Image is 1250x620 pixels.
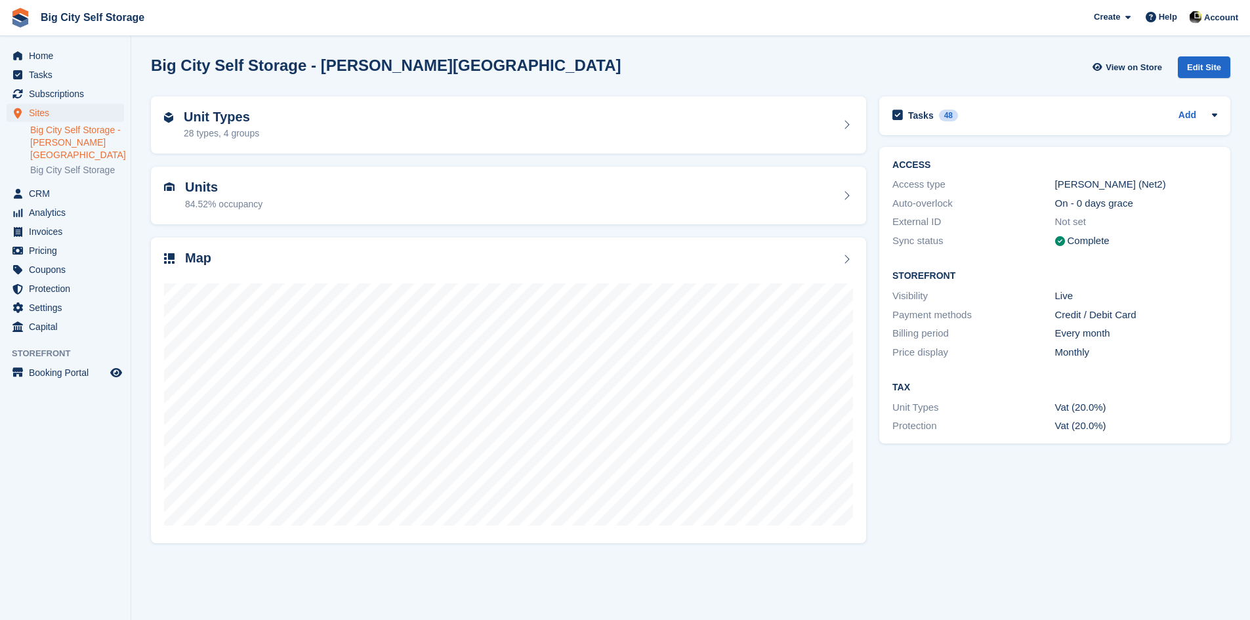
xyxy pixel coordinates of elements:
h2: ACCESS [892,160,1217,171]
a: menu [7,222,124,241]
a: menu [7,279,124,298]
div: [PERSON_NAME] (Net2) [1055,177,1217,192]
div: Every month [1055,326,1217,341]
div: 84.52% occupancy [185,197,262,211]
span: Account [1204,11,1238,24]
a: menu [7,85,124,103]
div: Complete [1068,234,1110,249]
span: Capital [29,318,108,336]
span: Storefront [12,347,131,360]
h2: Unit Types [184,110,259,125]
a: menu [7,47,124,65]
div: Auto-overlock [892,196,1054,211]
a: View on Store [1091,56,1167,78]
h2: Tax [892,382,1217,393]
a: menu [7,241,124,260]
a: Unit Types 28 types, 4 groups [151,96,866,154]
div: 28 types, 4 groups [184,127,259,140]
img: stora-icon-8386f47178a22dfd0bd8f6a31ec36ba5ce8667c1dd55bd0f319d3a0aa187defe.svg [10,8,30,28]
a: Add [1178,108,1196,123]
a: Map [151,238,866,544]
a: menu [7,184,124,203]
img: unit-type-icn-2b2737a686de81e16bb02015468b77c625bbabd49415b5ef34ead5e3b44a266d.svg [164,112,173,123]
a: Preview store [108,365,124,381]
span: Protection [29,279,108,298]
img: Patrick Nevin [1189,10,1202,24]
img: map-icn-33ee37083ee616e46c38cad1a60f524a97daa1e2b2c8c0bc3eb3415660979fc1.svg [164,253,175,264]
h2: Units [185,180,262,195]
a: Units 84.52% occupancy [151,167,866,224]
span: Settings [29,299,108,317]
div: Sync status [892,234,1054,249]
a: menu [7,66,124,84]
span: Pricing [29,241,108,260]
div: Vat (20.0%) [1055,419,1217,434]
div: On - 0 days grace [1055,196,1217,211]
div: Visibility [892,289,1054,304]
img: unit-icn-7be61d7bf1b0ce9d3e12c5938cc71ed9869f7b940bace4675aadf7bd6d80202e.svg [164,182,175,192]
span: Invoices [29,222,108,241]
div: Vat (20.0%) [1055,400,1217,415]
a: menu [7,104,124,122]
div: Not set [1055,215,1217,230]
a: menu [7,203,124,222]
a: Big City Self Storage [35,7,150,28]
a: Big City Self Storage [30,164,124,176]
div: Payment methods [892,308,1054,323]
h2: Map [185,251,211,266]
a: Big City Self Storage - [PERSON_NAME][GEOGRAPHIC_DATA] [30,124,124,161]
span: Booking Portal [29,363,108,382]
span: Create [1094,10,1120,24]
h2: Big City Self Storage - [PERSON_NAME][GEOGRAPHIC_DATA] [151,56,621,74]
div: External ID [892,215,1054,230]
div: Edit Site [1178,56,1230,78]
span: CRM [29,184,108,203]
div: 48 [939,110,958,121]
span: Tasks [29,66,108,84]
div: Credit / Debit Card [1055,308,1217,323]
a: Edit Site [1178,56,1230,83]
div: Access type [892,177,1054,192]
span: Analytics [29,203,108,222]
a: menu [7,318,124,336]
span: Subscriptions [29,85,108,103]
span: Help [1159,10,1177,24]
a: menu [7,260,124,279]
div: Price display [892,345,1054,360]
div: Monthly [1055,345,1217,360]
div: Billing period [892,326,1054,341]
a: menu [7,363,124,382]
div: Protection [892,419,1054,434]
div: Unit Types [892,400,1054,415]
span: Coupons [29,260,108,279]
a: menu [7,299,124,317]
span: Sites [29,104,108,122]
span: View on Store [1106,61,1162,74]
h2: Storefront [892,271,1217,281]
span: Home [29,47,108,65]
h2: Tasks [908,110,934,121]
div: Live [1055,289,1217,304]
